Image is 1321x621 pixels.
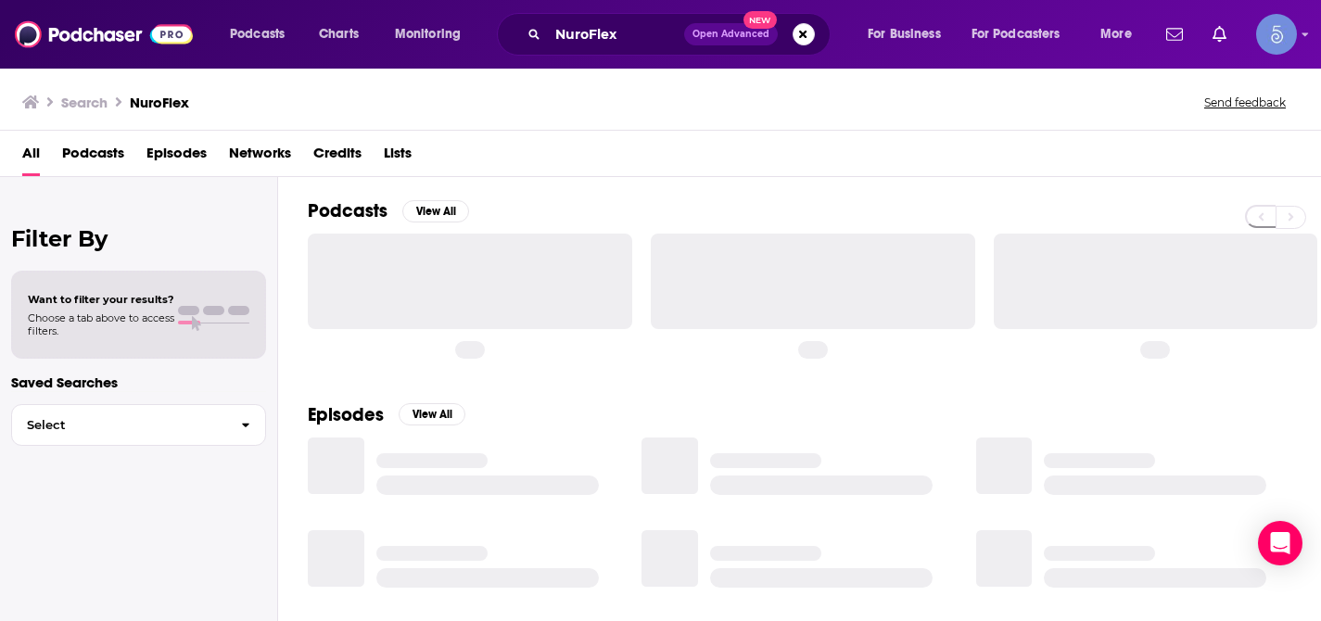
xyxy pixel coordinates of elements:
[399,403,465,425] button: View All
[11,374,266,391] p: Saved Searches
[62,138,124,176] a: Podcasts
[12,419,226,431] span: Select
[130,94,189,111] h3: NuroFlex
[11,404,266,446] button: Select
[402,200,469,222] button: View All
[28,311,174,337] span: Choose a tab above to access filters.
[1256,14,1297,55] img: User Profile
[684,23,778,45] button: Open AdvancedNew
[11,225,266,252] h2: Filter By
[313,138,362,176] a: Credits
[1100,21,1132,47] span: More
[972,21,1061,47] span: For Podcasters
[1256,14,1297,55] span: Logged in as Spiral5-G1
[217,19,309,49] button: open menu
[1205,19,1234,50] a: Show notifications dropdown
[1256,14,1297,55] button: Show profile menu
[548,19,684,49] input: Search podcasts, credits, & more...
[382,19,485,49] button: open menu
[868,21,941,47] span: For Business
[308,403,384,426] h2: Episodes
[1159,19,1190,50] a: Show notifications dropdown
[15,17,193,52] img: Podchaser - Follow, Share and Rate Podcasts
[229,138,291,176] a: Networks
[61,94,108,111] h3: Search
[307,19,370,49] a: Charts
[1199,95,1291,110] button: Send feedback
[743,11,777,29] span: New
[319,21,359,47] span: Charts
[1258,521,1302,565] div: Open Intercom Messenger
[308,403,465,426] a: EpisodesView All
[855,19,964,49] button: open menu
[22,138,40,176] a: All
[308,199,387,222] h2: Podcasts
[1087,19,1155,49] button: open menu
[28,293,174,306] span: Want to filter your results?
[146,138,207,176] a: Episodes
[692,30,769,39] span: Open Advanced
[395,21,461,47] span: Monitoring
[959,19,1087,49] button: open menu
[384,138,412,176] a: Lists
[308,199,469,222] a: PodcastsView All
[230,21,285,47] span: Podcasts
[514,13,848,56] div: Search podcasts, credits, & more...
